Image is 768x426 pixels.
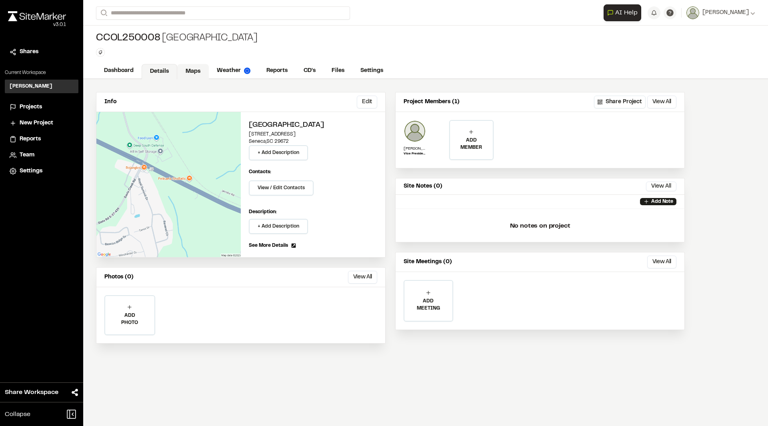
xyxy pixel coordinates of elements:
span: Collapse [5,410,30,419]
p: [STREET_ADDRESS] [249,131,377,138]
span: See More Details [249,242,288,249]
img: precipai.png [244,68,250,74]
p: Photos (0) [104,273,134,282]
span: Team [20,151,34,160]
button: View / Edit Contacts [249,180,314,196]
p: ADD MEETING [404,298,452,312]
span: Projects [20,103,42,112]
p: Site Notes (0) [404,182,442,191]
div: [GEOGRAPHIC_DATA] [96,32,258,45]
a: Reports [10,135,74,144]
p: ADD PHOTO [105,312,154,326]
p: Info [104,98,116,106]
h3: [PERSON_NAME] [10,83,52,90]
span: Settings [20,167,42,176]
button: + Add Description [249,145,308,160]
a: Details [142,64,177,79]
button: Edit [357,96,377,108]
p: Seneca , SC 29672 [249,138,377,145]
button: + Add Description [249,219,308,234]
p: Description: [249,208,377,216]
a: New Project [10,119,74,128]
img: User [686,6,699,19]
h2: [GEOGRAPHIC_DATA] [249,120,377,131]
button: Edit Tags [96,48,105,57]
p: No notes on project [402,213,678,239]
button: View All [647,256,676,268]
button: View All [348,271,377,284]
div: Oh geez...please don't... [8,21,66,28]
a: Shares [10,48,74,56]
span: CCOL250008 [96,32,160,45]
p: Current Workspace [5,69,78,76]
a: Team [10,151,74,160]
a: Projects [10,103,74,112]
p: Project Members (1) [404,98,460,106]
a: Dashboard [96,63,142,78]
span: Share Workspace [5,388,58,397]
span: Reports [20,135,41,144]
button: Open AI Assistant [604,4,641,21]
a: CD's [296,63,324,78]
a: Files [324,63,352,78]
a: Weather [209,63,258,78]
a: Settings [352,63,391,78]
p: Contacts: [249,168,271,176]
p: Site Meetings (0) [404,258,452,266]
img: Daniel Mosher [404,120,426,142]
button: [PERSON_NAME] [686,6,755,19]
div: Open AI Assistant [604,4,644,21]
span: AI Help [615,8,638,18]
button: Search [96,6,110,20]
button: View All [646,182,676,191]
p: ADD MEMBER [450,137,492,151]
span: Shares [20,48,38,56]
a: Settings [10,167,74,176]
a: Reports [258,63,296,78]
button: Share Project [594,96,646,108]
p: Vice President [404,152,426,156]
p: Add Note [651,198,673,205]
span: New Project [20,119,53,128]
button: View All [647,96,676,108]
span: [PERSON_NAME] [702,8,749,17]
img: rebrand.png [8,11,66,21]
a: Maps [177,64,209,79]
p: [PERSON_NAME] [404,146,426,152]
